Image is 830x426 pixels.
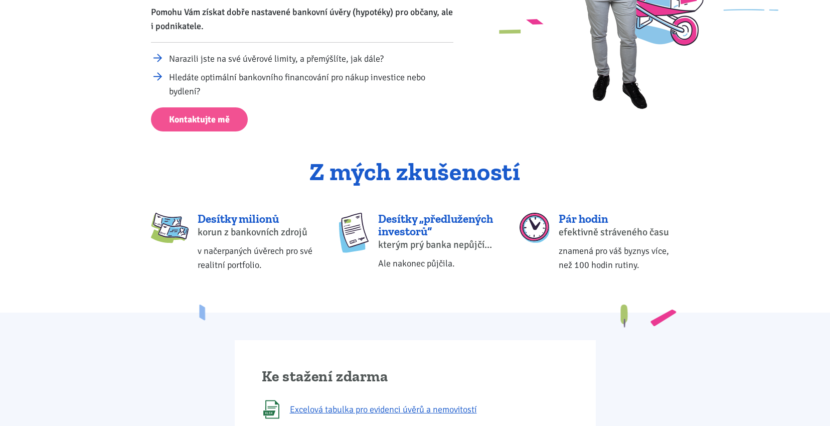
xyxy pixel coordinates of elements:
[198,213,318,225] div: Desítky milionů
[262,400,281,419] img: XLSX (Excel)
[262,367,569,386] h2: Ke stažení zdarma
[559,213,679,225] div: Pár hodin
[198,244,318,272] div: v načerpaných úvěrech pro své realitní portfolio.
[559,225,679,239] div: efektivně stráveného času
[151,159,679,186] h2: Z mých zkušeností
[151,7,453,32] strong: Pomohu Vám získat dobře nastavené bankovní úvěry (hypotéky) pro občany, ale i podnikatele.
[290,402,477,416] span: Excelová tabulka pro evidenci úvěrů a nemovitostí
[198,225,318,239] div: korun z bankovních zdrojů
[559,244,679,272] div: znamená pro váš byznys více, než 100 hodin rutiny.
[378,213,499,238] div: Desítky „předlužených investorů“
[262,400,569,419] a: Excelová tabulka pro evidenci úvěrů a nemovitostí
[169,70,453,98] li: Hledáte optimální bankovního financování pro nákup investice nebo bydlení?
[378,238,499,252] div: kterým prý banka nepůjčí...
[378,256,499,270] div: Ale nakonec půjčila.
[151,107,248,132] a: Kontaktujte mě
[169,52,453,66] li: Narazili jste na své úvěrové limity, a přemýšlíte, jak dále?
